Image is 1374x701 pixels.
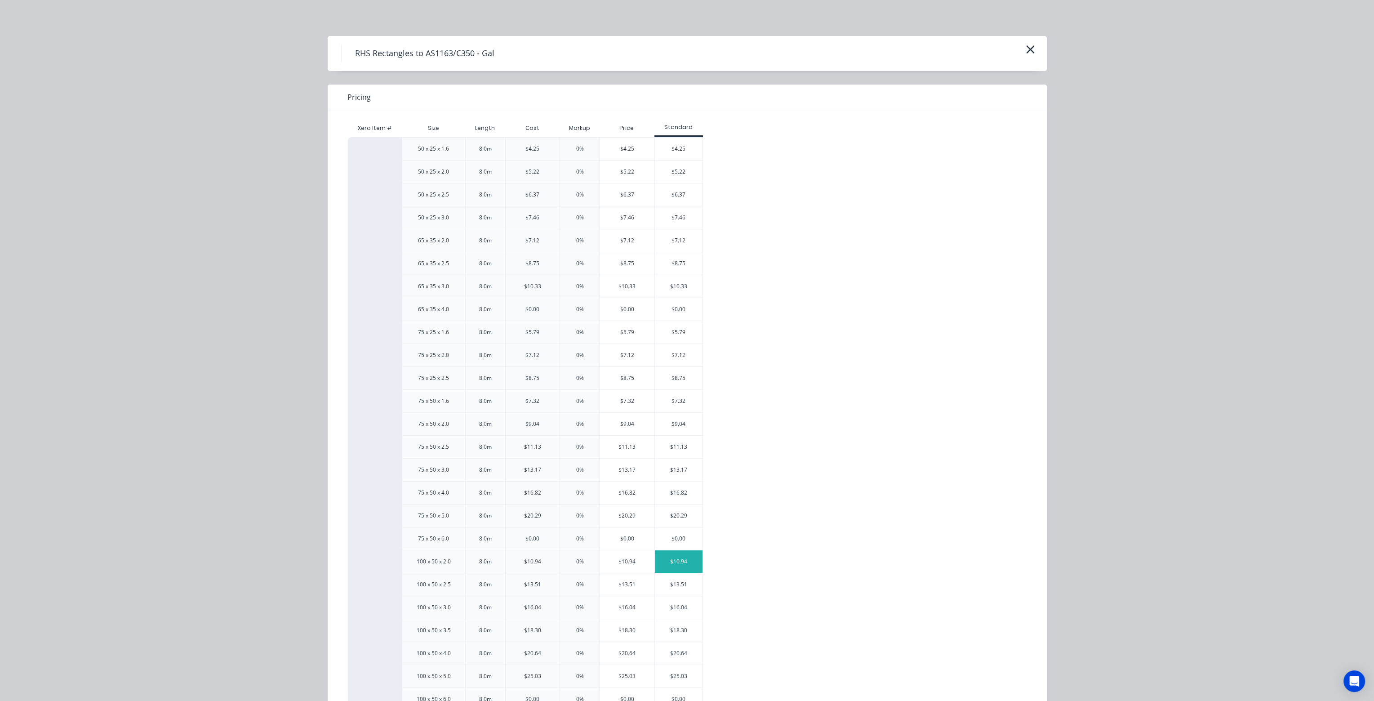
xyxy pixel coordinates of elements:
div: 0% [576,259,584,268]
div: Xero Item # [348,119,402,137]
div: $10.94 [655,550,703,573]
div: $25.03 [600,665,654,688]
div: $7.32 [655,390,703,412]
div: 8.0m [479,420,492,428]
div: 75 x 50 x 4.0 [418,489,449,497]
div: Open Intercom Messenger [1343,670,1365,692]
div: Standard [654,123,703,131]
div: 0% [576,603,584,612]
div: $20.64 [655,642,703,665]
div: 0% [576,168,584,176]
div: $7.46 [525,214,539,222]
div: 75 x 25 x 2.5 [418,374,449,382]
div: $4.25 [525,145,539,153]
div: 0% [576,351,584,359]
div: 0% [576,466,584,474]
div: 8.0m [479,328,492,336]
div: 50 x 25 x 3.0 [418,214,449,222]
div: 50 x 25 x 1.6 [418,145,449,153]
div: 8.0m [479,351,492,359]
div: $7.12 [525,237,539,245]
div: $11.13 [655,436,703,458]
div: 75 x 50 x 2.5 [418,443,449,451]
div: $8.75 [600,252,654,275]
div: $7.32 [525,397,539,405]
div: $9.04 [525,420,539,428]
div: $20.29 [600,505,654,527]
div: 8.0m [479,397,492,405]
div: 0% [576,397,584,405]
div: 75 x 50 x 2.0 [418,420,449,428]
div: 65 x 35 x 4.0 [418,305,449,313]
div: 0% [576,191,584,199]
div: 8.0m [479,145,492,153]
div: 0% [576,214,584,222]
div: $20.29 [524,512,541,520]
div: $6.37 [600,183,654,206]
div: 8.0m [479,603,492,612]
div: $7.12 [655,229,703,252]
div: 0% [576,305,584,313]
div: $13.17 [600,459,654,481]
div: 0% [576,489,584,497]
div: $5.79 [655,321,703,344]
div: 75 x 50 x 3.0 [418,466,449,474]
div: 0% [576,672,584,680]
div: 75 x 50 x 6.0 [418,535,449,543]
div: $5.22 [525,168,539,176]
div: 0% [576,374,584,382]
div: $0.00 [655,527,703,550]
div: 8.0m [479,580,492,589]
div: $18.30 [524,626,541,634]
div: $13.17 [524,466,541,474]
div: $16.82 [600,482,654,504]
div: 0% [576,282,584,290]
div: $16.82 [655,482,703,504]
div: $10.33 [600,275,654,298]
div: $7.46 [655,206,703,229]
div: 75 x 25 x 1.6 [418,328,449,336]
div: 0% [576,237,584,245]
div: 0% [576,535,584,543]
div: 8.0m [479,191,492,199]
div: 0% [576,649,584,657]
div: $0.00 [525,305,539,313]
div: 0% [576,328,584,336]
div: 100 x 50 x 2.0 [417,558,451,566]
div: $16.04 [600,596,654,619]
div: 0% [576,443,584,451]
div: $5.79 [600,321,654,344]
div: 8.0m [479,305,492,313]
div: $4.25 [600,138,654,160]
div: 8.0m [479,489,492,497]
div: 8.0m [479,168,492,176]
div: $5.22 [600,161,654,183]
div: 8.0m [479,535,492,543]
div: 100 x 50 x 2.5 [417,580,451,589]
div: $13.51 [655,573,703,596]
div: $4.25 [655,138,703,160]
div: 8.0m [479,512,492,520]
span: Pricing [347,92,371,103]
div: $18.30 [655,619,703,642]
div: $10.94 [524,558,541,566]
div: 100 x 50 x 5.0 [417,672,451,680]
div: 0% [576,145,584,153]
div: $11.13 [600,436,654,458]
div: $0.00 [600,527,654,550]
div: 65 x 35 x 2.5 [418,259,449,268]
div: Cost [505,119,560,137]
div: $7.46 [600,206,654,229]
div: $20.64 [524,649,541,657]
div: $25.03 [655,665,703,688]
div: 8.0m [479,374,492,382]
div: 8.0m [479,443,492,451]
div: 0% [576,558,584,566]
div: 8.0m [479,466,492,474]
div: 100 x 50 x 3.0 [417,603,451,612]
div: 8.0m [479,214,492,222]
div: $5.22 [655,161,703,183]
div: 100 x 50 x 3.5 [417,626,451,634]
div: $7.32 [600,390,654,412]
div: 0% [576,580,584,589]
